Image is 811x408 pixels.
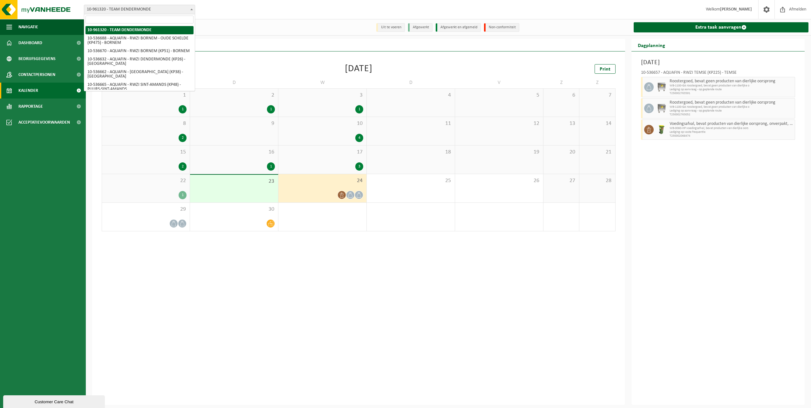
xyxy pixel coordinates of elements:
li: 10-961320 - TEAM DENDERMONDE [85,26,194,34]
td: V [455,77,543,88]
li: 10-536670 - AQUAFIN - RWZI BORNEM (KP51) - BORNEM [85,47,194,55]
span: 4 [370,92,452,99]
span: Lediging op aanvraag - op geplande route [670,109,794,113]
td: Z [579,77,615,88]
li: 10-536632 - AQUAFIN - RWZI DENDERMONDE (KP26) - [GEOGRAPHIC_DATA] [85,55,194,68]
strong: [PERSON_NAME] [720,7,752,12]
span: Dashboard [18,35,42,51]
div: 1 [267,162,275,171]
span: 28 [583,177,612,184]
span: 24 [282,177,363,184]
span: 14 [583,120,612,127]
span: Contactpersonen [18,67,55,83]
li: Uit te voeren [376,23,405,32]
td: Z [543,77,579,88]
span: 13 [547,120,576,127]
div: 2 [179,134,187,142]
span: 16 [193,149,275,156]
span: 8 [105,120,187,127]
h2: Dagplanning [631,39,671,51]
div: 4 [355,134,363,142]
a: Extra taak aanvragen [634,22,809,32]
span: 3 [282,92,363,99]
span: 11 [370,120,452,127]
span: 19 [458,149,540,156]
div: [DATE] [345,64,372,74]
span: 2 [193,92,275,99]
span: WB-0060-HP voedingsafval, bevat producten van dierlijke oors [670,126,794,130]
li: 10-536688 - AQUAFIN - RWZI BORNEM - OUDE SCHELDE (KP475) - BORNEM [85,34,194,47]
span: 6 [547,92,576,99]
span: 5 [458,92,540,99]
h3: [DATE] [641,58,795,67]
iframe: chat widget [3,394,106,408]
span: 18 [370,149,452,156]
span: 12 [458,120,540,127]
span: 22 [105,177,187,184]
span: 10 [282,120,363,127]
li: Afgewerkt en afgemeld [436,23,481,32]
span: 30 [193,206,275,213]
span: Print [600,67,610,72]
span: 29 [105,206,187,213]
div: 3 [355,162,363,171]
span: T250002763591 [670,92,794,95]
div: 1 [179,105,187,113]
li: Non-conformiteit [484,23,519,32]
span: Roostergoed, bevat geen producten van dierlijke oorsprong [670,79,794,84]
img: WB-0060-HPE-GN-50 [657,125,666,134]
span: Rapportage [18,99,43,114]
span: Roostergoed, bevat geen producten van dierlijke oorsprong [670,100,794,105]
a: Print [595,64,616,74]
span: WB-1100-GA roostergoed, bevat geen producten van dierlijke o [670,105,794,109]
span: 15 [105,149,187,156]
span: T250002763052 [670,113,794,117]
div: 1 [179,191,187,199]
span: 7 [583,92,612,99]
td: D [367,77,455,88]
span: 21 [583,149,612,156]
span: 10-961320 - TEAM DENDERMONDE [84,5,195,14]
img: WB-1100-GAL-GY-01 [657,104,666,113]
td: W [278,77,367,88]
span: WB-1100-GA roostergoed, bevat geen producten van dierlijke o [670,84,794,88]
span: Lediging op vaste frequentie [670,130,794,134]
span: 27 [547,177,576,184]
li: 10-536665 - AQUAFIN - RWZI SINT-AMANDS (KP48) - PUURS-SINT-AMANDS [85,81,194,93]
li: 10-536662 - AQUAFIN - [GEOGRAPHIC_DATA] (KP38) - [GEOGRAPHIC_DATA] [85,68,194,81]
div: 1 [355,105,363,113]
span: Navigatie [18,19,38,35]
span: 23 [193,178,275,185]
div: 10-536657 - AQUAFIN - RWZI TEMSE (KP225) - TEMSE [641,71,795,77]
td: D [190,77,278,88]
span: 17 [282,149,363,156]
span: 25 [370,177,452,184]
span: 20 [547,149,576,156]
div: 2 [179,162,187,171]
div: 1 [267,105,275,113]
span: Bedrijfsgegevens [18,51,56,67]
span: T250002068474 [670,134,794,138]
span: Voedingsafval, bevat producten van dierlijke oorsprong, onverpakt, categorie 3 [670,121,794,126]
img: WB-1100-GAL-GY-01 [657,82,666,92]
span: 26 [458,177,540,184]
span: 1 [105,92,187,99]
li: Afgewerkt [408,23,433,32]
span: Lediging op aanvraag - op geplande route [670,88,794,92]
span: Kalender [18,83,38,99]
span: Acceptatievoorwaarden [18,114,70,130]
span: 9 [193,120,275,127]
